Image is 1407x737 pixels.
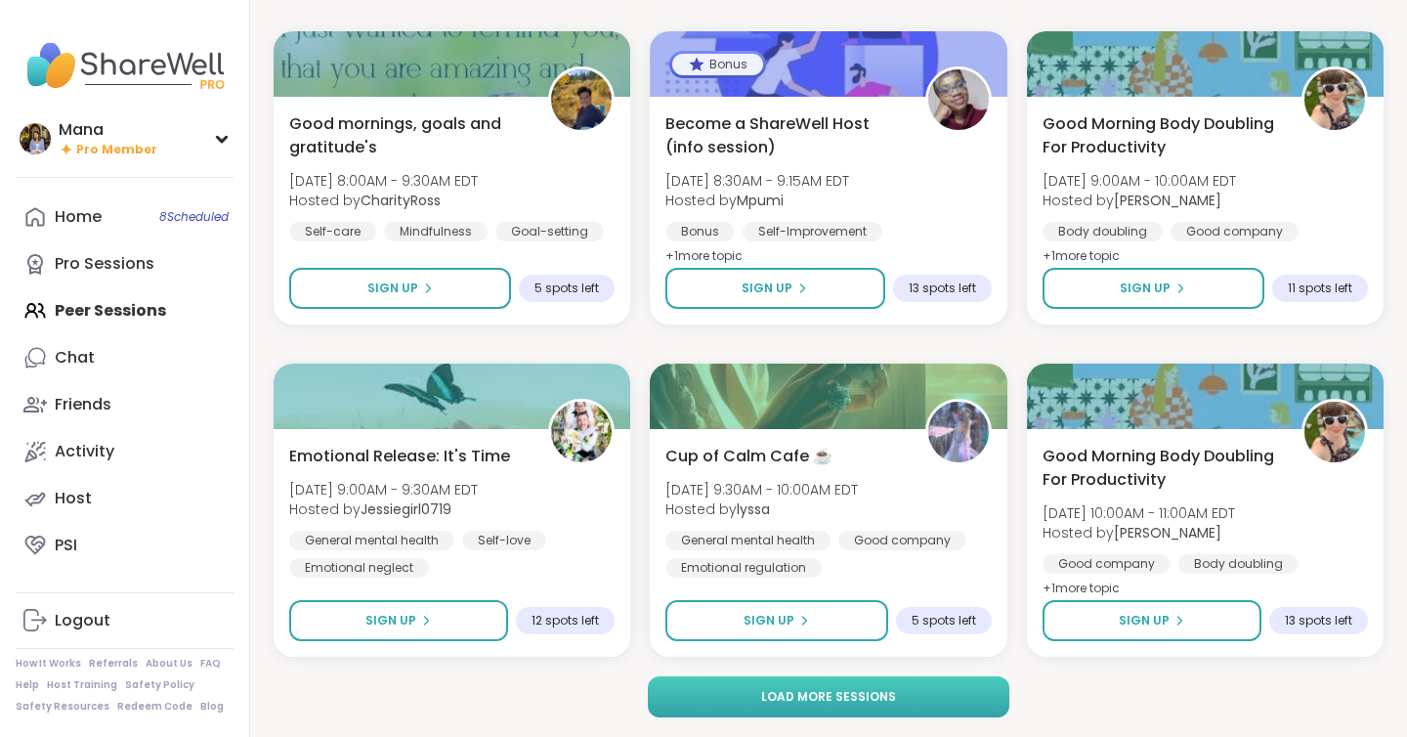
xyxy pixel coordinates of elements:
span: 12 spots left [532,613,599,629]
div: Body doubling [1043,222,1163,241]
div: Pro Sessions [55,253,154,275]
div: Good company [1043,554,1171,574]
span: Emotional Release: It's Time [289,445,510,468]
a: How It Works [16,657,81,671]
img: Mpumi [928,69,989,130]
span: 13 spots left [1285,613,1352,629]
a: Referrals [89,657,138,671]
div: Logout [55,610,110,631]
span: Sign Up [367,280,418,297]
a: Blog [200,700,224,714]
button: Sign Up [289,600,508,641]
a: PSI [16,522,234,569]
a: Help [16,678,39,692]
a: Redeem Code [117,700,192,714]
a: About Us [146,657,192,671]
span: Good Morning Body Doubling For Productivity [1043,445,1280,492]
a: FAQ [200,657,221,671]
div: General mental health [665,531,831,550]
img: ShareWell Nav Logo [16,31,234,100]
span: Sign Up [742,280,792,297]
span: Become a ShareWell Host (info session) [665,112,903,159]
b: Jessiegirl0719 [361,499,451,519]
a: Safety Resources [16,700,109,714]
button: Sign Up [665,268,884,309]
div: Home [55,206,102,228]
span: Good Morning Body Doubling For Productivity [1043,112,1280,159]
img: lyssa [928,402,989,462]
div: Mana [59,119,157,141]
img: Mana [20,123,51,154]
div: Mindfulness [384,222,488,241]
div: Bonus [672,54,763,75]
img: Adrienne_QueenOfTheDawn [1304,402,1365,462]
a: Home8Scheduled [16,194,234,240]
div: Self-Improvement [743,222,882,241]
span: Hosted by [665,191,849,210]
button: Sign Up [289,268,511,309]
div: Body doubling [1178,554,1299,574]
img: Jessiegirl0719 [551,402,612,462]
div: Friends [55,394,111,415]
span: 8 Scheduled [159,209,229,225]
a: Logout [16,597,234,644]
span: [DATE] 9:30AM - 10:00AM EDT [665,480,858,499]
b: Mpumi [737,191,784,210]
span: [DATE] 9:00AM - 9:30AM EDT [289,480,478,499]
span: Pro Member [76,142,157,158]
a: Pro Sessions [16,240,234,287]
div: Self-love [462,531,546,550]
b: [PERSON_NAME] [1114,523,1221,542]
span: 11 spots left [1288,281,1352,296]
span: Sign Up [365,612,416,629]
span: Cup of Calm Cafe ☕️ [665,445,832,468]
a: Safety Policy [125,678,194,692]
img: CharityRoss [551,69,612,130]
span: [DATE] 8:00AM - 9:30AM EDT [289,171,478,191]
button: Sign Up [1043,600,1261,641]
span: Hosted by [289,191,478,210]
button: Load more sessions [648,676,1010,717]
span: 5 spots left [912,613,976,629]
b: CharityRoss [361,191,441,210]
span: Hosted by [665,499,858,519]
div: General mental health [289,531,454,550]
div: Emotional neglect [289,558,429,578]
button: Sign Up [665,600,887,641]
button: Sign Up [1043,268,1264,309]
div: Chat [55,347,95,368]
a: Host Training [47,678,117,692]
span: Good mornings, goals and gratitude's [289,112,527,159]
span: 5 spots left [534,281,599,296]
div: Good company [1171,222,1299,241]
span: Hosted by [1043,191,1236,210]
a: Friends [16,381,234,428]
span: Sign Up [1119,612,1170,629]
img: Adrienne_QueenOfTheDawn [1304,69,1365,130]
div: Activity [55,441,114,462]
span: Sign Up [1120,280,1171,297]
a: Host [16,475,234,522]
b: [PERSON_NAME] [1114,191,1221,210]
span: [DATE] 8:30AM - 9:15AM EDT [665,171,849,191]
a: Activity [16,428,234,475]
div: PSI [55,535,77,556]
div: Host [55,488,92,509]
a: Chat [16,334,234,381]
div: Good company [838,531,966,550]
div: Bonus [665,222,735,241]
b: lyssa [737,499,770,519]
span: 13 spots left [909,281,976,296]
span: [DATE] 9:00AM - 10:00AM EDT [1043,171,1236,191]
span: Sign Up [744,612,794,629]
div: Goal-setting [495,222,604,241]
span: Hosted by [1043,523,1235,542]
span: Hosted by [289,499,478,519]
div: Emotional regulation [665,558,822,578]
span: [DATE] 10:00AM - 11:00AM EDT [1043,503,1235,523]
div: Self-care [289,222,376,241]
span: Load more sessions [761,688,896,706]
